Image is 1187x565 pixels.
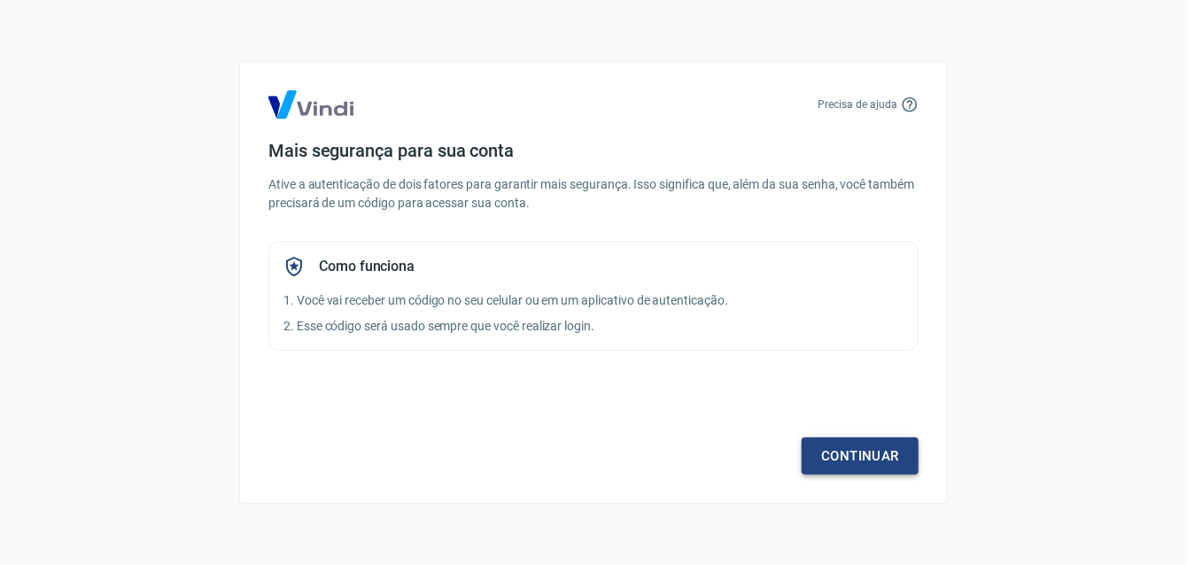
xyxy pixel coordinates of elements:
[268,90,353,119] img: Logo Vind
[268,140,919,161] h4: Mais segurança para sua conta
[319,258,415,275] h5: Como funciona
[802,437,919,475] a: Continuar
[283,317,904,336] p: 2. Esse código será usado sempre que você realizar login.
[818,97,897,112] p: Precisa de ajuda
[283,291,904,310] p: 1. Você vai receber um código no seu celular ou em um aplicativo de autenticação.
[268,175,919,213] p: Ative a autenticação de dois fatores para garantir mais segurança. Isso significa que, além da su...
